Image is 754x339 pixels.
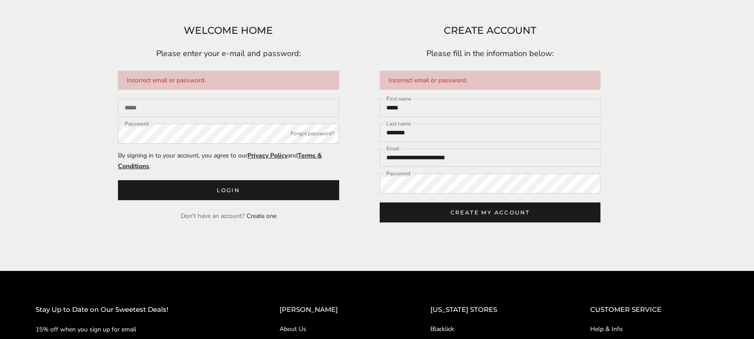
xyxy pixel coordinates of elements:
input: Last name [380,124,601,142]
a: Terms & Conditions [118,151,322,170]
p: Please fill in the information below: [380,47,601,61]
a: Help & Info [590,324,718,334]
button: CREATE MY ACCOUNT [380,202,601,222]
h2: Stay Up to Date on Our Sweetest Deals! [36,304,244,315]
p: By signing in to your account, you agree to our and . [118,150,339,171]
input: Password [380,174,601,194]
span: Don't have an account? [181,212,245,220]
h1: CREATE ACCOUNT [380,23,601,39]
input: Password [118,124,339,144]
a: Privacy Policy [247,151,288,160]
input: Email [380,149,601,167]
h1: WELCOME HOME [118,23,339,39]
a: About Us [280,324,395,334]
p: 15% off when you sign up for email [36,324,244,335]
iframe: Sign Up via Text for Offers [7,305,92,332]
input: First name [380,99,601,117]
h2: CUSTOMER SERVICE [590,304,718,315]
a: Create one [247,212,276,220]
p: Please enter your e-mail and password: [118,47,339,61]
button: Login [118,180,339,200]
h2: [PERSON_NAME] [280,304,395,315]
li: Incorrect email or password. [389,75,592,85]
h2: [US_STATE] STORES [430,304,554,315]
input: Email [118,99,339,117]
a: Blacklick [430,324,554,334]
p: Incorrect email or password. [118,71,339,90]
button: Forgot password? [291,129,334,138]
